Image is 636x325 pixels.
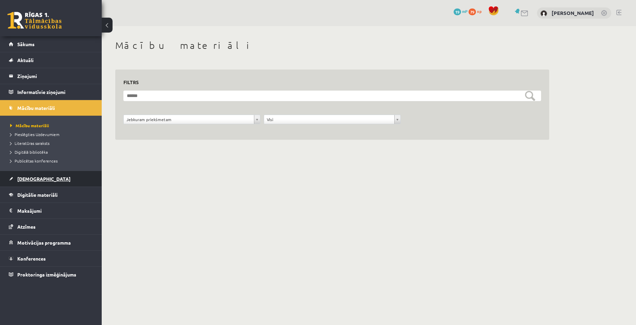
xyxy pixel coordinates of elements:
[10,149,95,155] a: Digitālā bibliotēka
[17,57,34,63] span: Aktuāli
[264,115,400,124] a: Visi
[10,149,48,155] span: Digitālā bibliotēka
[115,40,549,51] h1: Mācību materiāli
[552,9,594,16] a: [PERSON_NAME]
[462,8,468,14] span: mP
[124,115,260,124] a: Jebkuram priekšmetam
[477,8,481,14] span: xp
[9,100,93,116] a: Mācību materiāli
[10,140,95,146] a: Literatūras saraksts
[9,84,93,100] a: Informatīvie ziņojumi
[10,122,95,129] a: Mācību materiāli
[17,176,71,182] span: [DEMOGRAPHIC_DATA]
[9,235,93,250] a: Motivācijas programma
[267,115,392,124] span: Visi
[9,219,93,234] a: Atzīmes
[9,267,93,282] a: Proktoringa izmēģinājums
[469,8,485,14] a: 79 xp
[17,68,93,84] legend: Ziņojumi
[10,131,95,137] a: Pieslēgties Uzdevumiem
[9,171,93,187] a: [DEMOGRAPHIC_DATA]
[17,255,46,262] span: Konferences
[9,203,93,218] a: Maksājumi
[454,8,468,14] a: 19 mP
[9,52,93,68] a: Aktuāli
[17,192,58,198] span: Digitālie materiāli
[17,203,93,218] legend: Maksājumi
[540,10,547,17] img: Kristaps Zomerfelds
[126,115,251,124] span: Jebkuram priekšmetam
[17,271,76,278] span: Proktoringa izmēģinājums
[10,140,49,146] span: Literatūras saraksts
[17,84,93,100] legend: Informatīvie ziņojumi
[123,78,533,87] h3: Filtrs
[454,8,461,15] span: 19
[17,240,71,246] span: Motivācijas programma
[10,132,59,137] span: Pieslēgties Uzdevumiem
[17,105,55,111] span: Mācību materiāli
[17,224,36,230] span: Atzīmes
[10,158,58,164] span: Publicētas konferences
[17,41,35,47] span: Sākums
[9,68,93,84] a: Ziņojumi
[9,251,93,266] a: Konferences
[469,8,476,15] span: 79
[9,36,93,52] a: Sākums
[9,187,93,203] a: Digitālie materiāli
[10,123,49,128] span: Mācību materiāli
[10,158,95,164] a: Publicētas konferences
[7,12,62,29] a: Rīgas 1. Tālmācības vidusskola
